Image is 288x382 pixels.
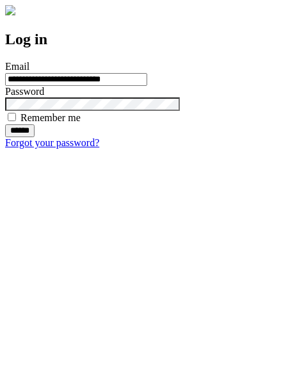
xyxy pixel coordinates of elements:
img: logo-4e3dc11c47720685a147b03b5a06dd966a58ff35d612b21f08c02c0306f2b779.png [5,5,15,15]
h2: Log in [5,31,283,48]
label: Password [5,86,44,97]
a: Forgot your password? [5,137,99,148]
label: Remember me [20,112,81,123]
label: Email [5,61,29,72]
